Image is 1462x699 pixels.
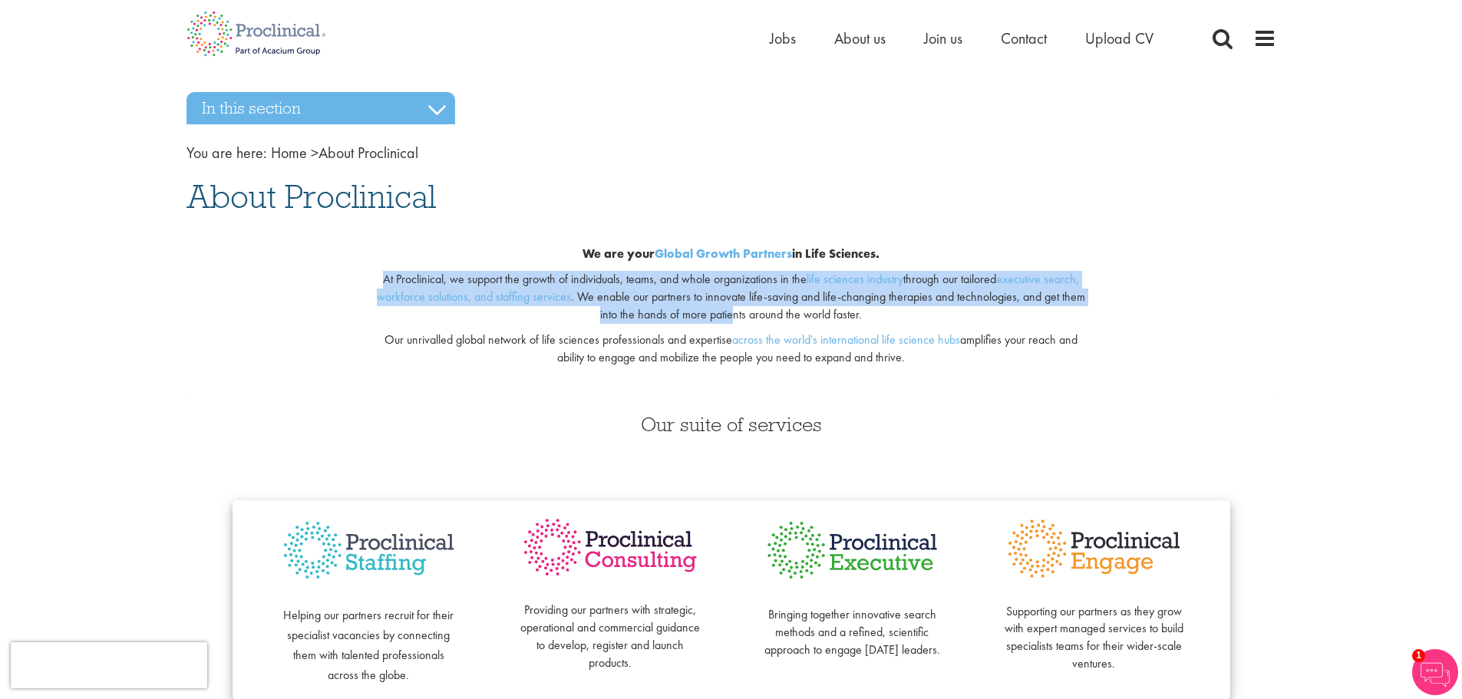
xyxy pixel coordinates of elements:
p: Bringing together innovative search methods and a refined, scientific approach to engage [DATE] l... [762,589,942,658]
p: At Proclinical, we support the growth of individuals, teams, and whole organizations in the throu... [371,271,1091,324]
a: across the world's international life science hubs [732,331,960,348]
img: Proclinical Consulting [520,516,701,579]
span: About Proclinical [186,176,436,217]
a: Jobs [770,28,796,48]
span: You are here: [186,143,267,163]
a: Join us [924,28,962,48]
h3: In this section [186,92,455,124]
a: Upload CV [1085,28,1153,48]
span: About Proclinical [271,143,418,163]
img: Chatbot [1412,649,1458,695]
img: Proclinical Staffing [279,516,459,585]
p: Providing our partners with strategic, operational and commercial guidance to develop, register a... [520,585,701,672]
p: Supporting our partners as they grow with expert managed services to build specialists teams for ... [1004,585,1184,673]
span: Helping our partners recruit for their specialist vacancies by connecting them with talented prof... [283,607,454,683]
iframe: reCAPTCHA [11,642,207,688]
a: executive search, workforce solutions, and staffing services [377,271,1079,305]
span: > [311,143,318,163]
a: breadcrumb link to Home [271,143,307,163]
a: Contact [1001,28,1047,48]
b: We are your in Life Sciences. [582,246,880,262]
h3: Our suite of services [186,414,1276,434]
a: life sciences industry [807,271,903,287]
a: Global Growth Partners [655,246,792,262]
span: 1 [1412,649,1425,662]
img: Proclinical Engage [1004,516,1184,582]
p: Our unrivalled global network of life sciences professionals and expertise amplifies your reach a... [371,331,1091,367]
img: Proclinical Executive [762,516,942,585]
a: About us [834,28,886,48]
